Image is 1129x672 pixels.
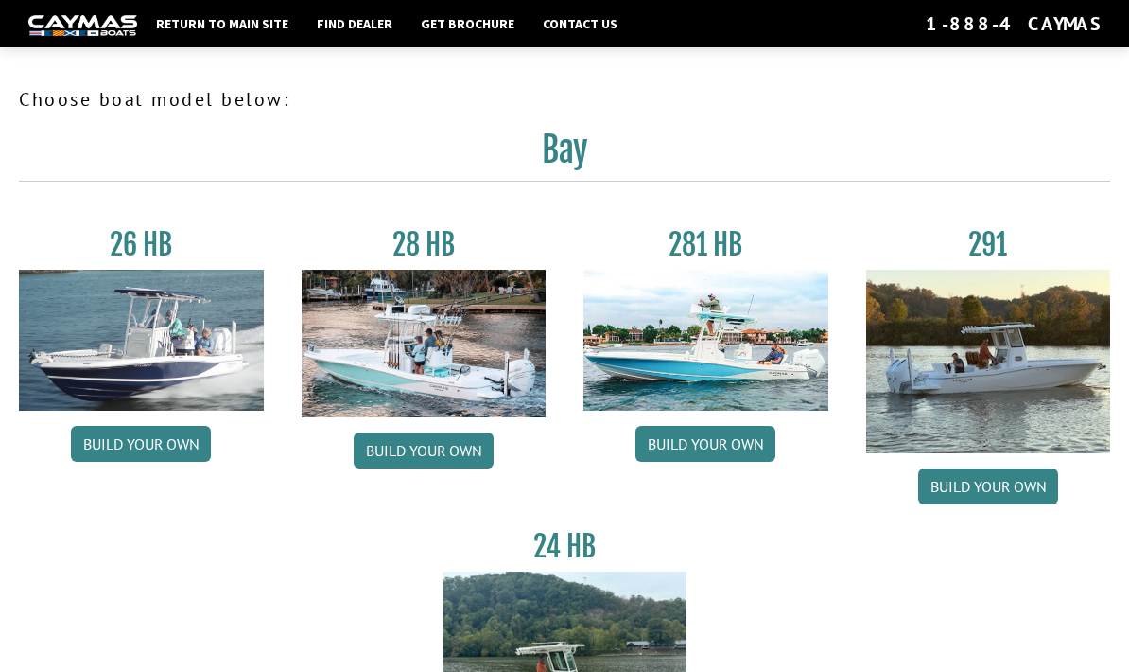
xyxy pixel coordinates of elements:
[583,270,828,411] img: 28-hb-twin.jpg
[71,426,211,462] a: Build your own
[147,11,298,36] a: Return to main site
[866,270,1111,453] img: 291_Thumbnail.jpg
[19,85,1110,114] p: Choose boat model below:
[28,15,137,35] img: white-logo-c9c8dbefe5ff5ceceb0f0178aa75bf4bb51f6bca0971e226c86eb53dfe498488.png
[307,11,402,36] a: Find Dealer
[302,227,547,262] h3: 28 HB
[926,11,1101,36] div: 1-888-4CAYMAS
[19,129,1110,182] h2: Bay
[583,227,828,262] h3: 281 HB
[411,11,524,36] a: Get Brochure
[533,11,627,36] a: Contact Us
[635,426,775,462] a: Build your own
[354,433,494,469] a: Build your own
[866,227,1111,262] h3: 291
[918,469,1058,504] a: Build your own
[302,270,547,417] img: 28_hb_thumbnail_for_caymas_connect.jpg
[443,529,687,564] h3: 24 HB
[19,270,264,411] img: 26_new_photo_resized.jpg
[19,227,264,262] h3: 26 HB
